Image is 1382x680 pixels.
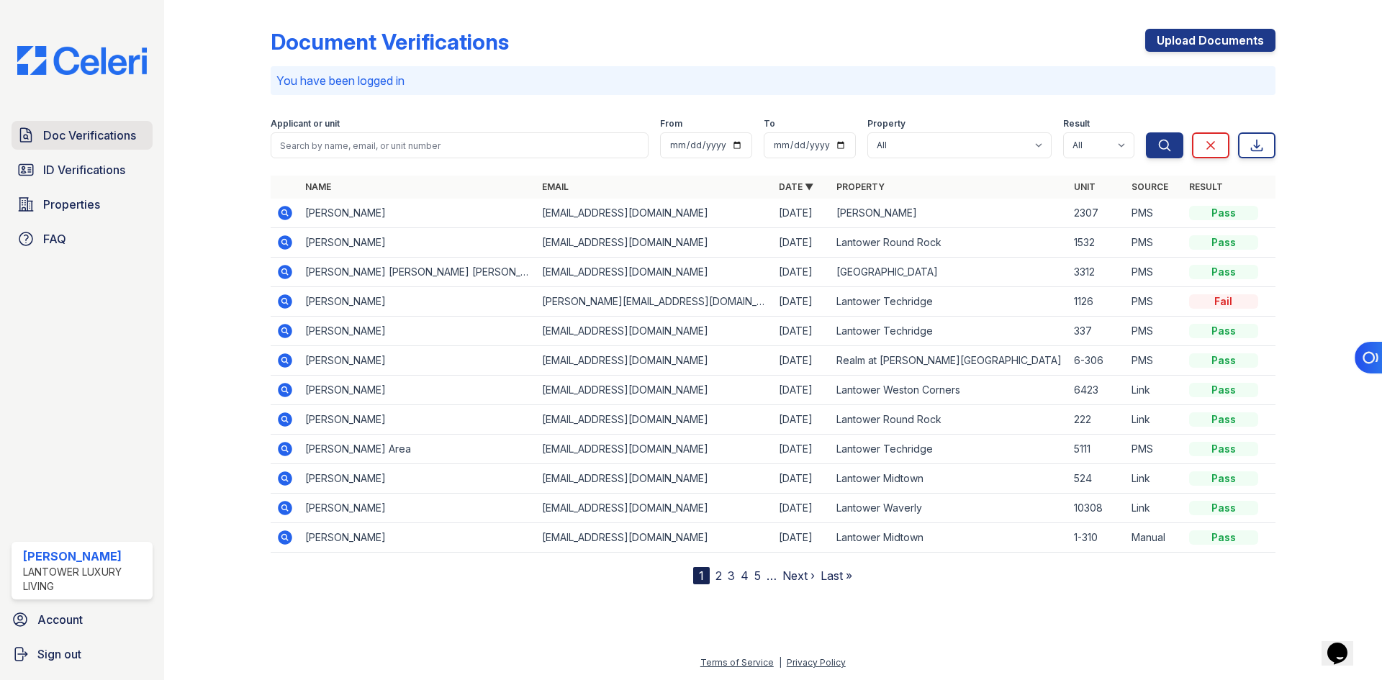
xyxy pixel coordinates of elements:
[43,161,125,178] span: ID Verifications
[299,523,536,553] td: [PERSON_NAME]
[1068,346,1126,376] td: 6-306
[831,376,1067,405] td: Lantower Weston Corners
[299,405,536,435] td: [PERSON_NAME]
[764,118,775,130] label: To
[1189,383,1258,397] div: Pass
[693,567,710,584] div: 1
[536,346,773,376] td: [EMAIL_ADDRESS][DOMAIN_NAME]
[1068,199,1126,228] td: 2307
[782,568,815,583] a: Next ›
[831,494,1067,523] td: Lantower Waverly
[1126,346,1183,376] td: PMS
[1068,435,1126,464] td: 5111
[831,523,1067,553] td: Lantower Midtown
[741,568,749,583] a: 4
[1189,324,1258,338] div: Pass
[773,258,831,287] td: [DATE]
[299,228,536,258] td: [PERSON_NAME]
[43,127,136,144] span: Doc Verifications
[767,567,777,584] span: …
[1126,523,1183,553] td: Manual
[831,317,1067,346] td: Lantower Techridge
[536,494,773,523] td: [EMAIL_ADDRESS][DOMAIN_NAME]
[43,196,100,213] span: Properties
[831,435,1067,464] td: Lantower Techridge
[1189,471,1258,486] div: Pass
[787,657,846,668] a: Privacy Policy
[773,523,831,553] td: [DATE]
[831,258,1067,287] td: [GEOGRAPHIC_DATA]
[536,405,773,435] td: [EMAIL_ADDRESS][DOMAIN_NAME]
[773,376,831,405] td: [DATE]
[1126,405,1183,435] td: Link
[1126,287,1183,317] td: PMS
[773,199,831,228] td: [DATE]
[299,435,536,464] td: [PERSON_NAME] Area
[1126,199,1183,228] td: PMS
[536,464,773,494] td: [EMAIL_ADDRESS][DOMAIN_NAME]
[1068,228,1126,258] td: 1532
[37,645,81,663] span: Sign out
[299,317,536,346] td: [PERSON_NAME]
[831,405,1067,435] td: Lantower Round Rock
[6,605,158,634] a: Account
[1068,287,1126,317] td: 1126
[715,568,722,583] a: 2
[12,225,153,253] a: FAQ
[1068,376,1126,405] td: 6423
[536,317,773,346] td: [EMAIL_ADDRESS][DOMAIN_NAME]
[536,228,773,258] td: [EMAIL_ADDRESS][DOMAIN_NAME]
[299,287,536,317] td: [PERSON_NAME]
[773,287,831,317] td: [DATE]
[1063,118,1090,130] label: Result
[536,435,773,464] td: [EMAIL_ADDRESS][DOMAIN_NAME]
[12,190,153,219] a: Properties
[536,258,773,287] td: [EMAIL_ADDRESS][DOMAIN_NAME]
[536,523,773,553] td: [EMAIL_ADDRESS][DOMAIN_NAME]
[542,181,569,192] a: Email
[1126,376,1183,405] td: Link
[1189,501,1258,515] div: Pass
[821,568,852,583] a: Last »
[867,118,905,130] label: Property
[1068,523,1126,553] td: 1-310
[1068,464,1126,494] td: 524
[271,118,340,130] label: Applicant or unit
[700,657,774,668] a: Terms of Service
[271,29,509,55] div: Document Verifications
[1189,181,1223,192] a: Result
[1189,530,1258,545] div: Pass
[728,568,735,583] a: 3
[831,346,1067,376] td: Realm at [PERSON_NAME][GEOGRAPHIC_DATA]
[1068,258,1126,287] td: 3312
[831,228,1067,258] td: Lantower Round Rock
[660,118,682,130] label: From
[536,199,773,228] td: [EMAIL_ADDRESS][DOMAIN_NAME]
[1126,464,1183,494] td: Link
[831,287,1067,317] td: Lantower Techridge
[1145,29,1275,52] a: Upload Documents
[831,464,1067,494] td: Lantower Midtown
[1189,353,1258,368] div: Pass
[23,548,147,565] div: [PERSON_NAME]
[1189,206,1258,220] div: Pass
[773,346,831,376] td: [DATE]
[773,494,831,523] td: [DATE]
[1068,405,1126,435] td: 222
[1132,181,1168,192] a: Source
[773,228,831,258] td: [DATE]
[1126,317,1183,346] td: PMS
[299,376,536,405] td: [PERSON_NAME]
[536,287,773,317] td: [PERSON_NAME][EMAIL_ADDRESS][DOMAIN_NAME]
[773,464,831,494] td: [DATE]
[1189,412,1258,427] div: Pass
[1189,442,1258,456] div: Pass
[1322,622,1368,666] iframe: chat widget
[305,181,331,192] a: Name
[836,181,885,192] a: Property
[1189,294,1258,309] div: Fail
[12,155,153,184] a: ID Verifications
[299,464,536,494] td: [PERSON_NAME]
[23,565,147,594] div: Lantower Luxury Living
[12,121,153,150] a: Doc Verifications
